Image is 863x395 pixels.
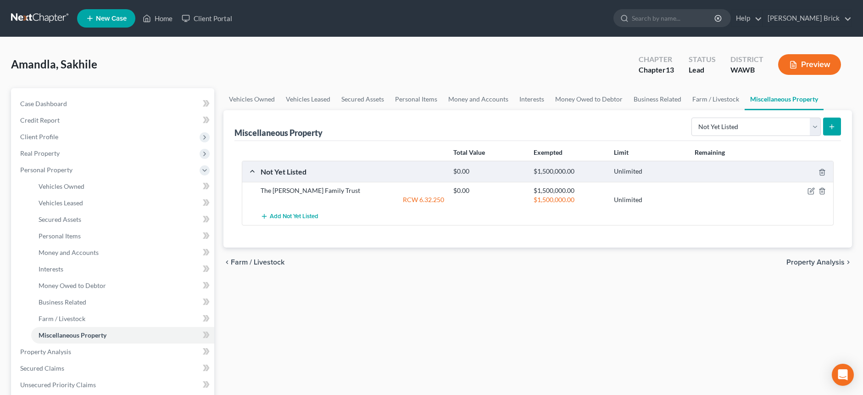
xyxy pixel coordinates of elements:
a: Case Dashboard [13,96,214,112]
span: Farm / Livestock [231,259,284,266]
div: Status [689,54,716,65]
span: Money Owed to Debtor [39,282,106,289]
div: $1,500,000.00 [529,195,609,204]
a: Secured Claims [13,360,214,377]
span: Client Profile [20,133,58,141]
span: Amandla, Sakhile [11,57,97,71]
a: Vehicles Leased [280,88,336,110]
div: $0.00 [449,167,529,176]
a: Money Owed to Debtor [31,277,214,294]
a: Client Portal [177,10,237,27]
strong: Limit [614,148,629,156]
a: Money Owed to Debtor [550,88,628,110]
div: $1,500,000.00 [529,186,609,195]
div: Miscellaneous Property [234,127,323,138]
a: Property Analysis [13,344,214,360]
strong: Remaining [695,148,725,156]
i: chevron_left [223,259,231,266]
a: Vehicles Owned [223,88,280,110]
strong: Exempted [534,148,562,156]
button: chevron_left Farm / Livestock [223,259,284,266]
a: Interests [514,88,550,110]
a: Credit Report [13,112,214,129]
span: Secured Assets [39,215,81,223]
span: Case Dashboard [20,100,67,107]
div: Chapter [639,65,674,75]
button: Add Not Yet Listed [261,208,318,225]
a: Business Related [31,294,214,310]
div: $1,500,000.00 [529,167,609,176]
span: 13 [666,65,674,74]
input: Search by name... [632,10,716,27]
a: Interests [31,261,214,277]
span: Vehicles Leased [39,199,83,207]
div: Open Intercom Messenger [832,364,854,386]
a: Help [731,10,762,27]
div: Unlimited [609,195,690,204]
button: Property Analysis chevron_right [786,259,852,266]
span: Real Property [20,149,60,157]
a: Farm / Livestock [31,310,214,327]
span: Credit Report [20,116,60,124]
span: Farm / Livestock [39,315,85,322]
div: $0.00 [449,186,529,195]
button: Preview [778,54,841,75]
div: Not Yet Listed [256,167,449,176]
div: The [PERSON_NAME] Family Trust [256,186,449,195]
a: Secured Assets [31,211,214,228]
span: Personal Items [39,232,81,240]
a: Miscellaneous Property [31,327,214,344]
span: Vehicles Owned [39,182,84,190]
a: [PERSON_NAME] Brick [763,10,852,27]
div: Chapter [639,54,674,65]
span: New Case [96,15,127,22]
a: Personal Items [390,88,443,110]
a: Money and Accounts [31,244,214,261]
a: Vehicles Owned [31,178,214,195]
span: Personal Property [20,166,72,174]
a: Vehicles Leased [31,195,214,211]
div: Lead [689,65,716,75]
div: WAWB [730,65,763,75]
a: Personal Items [31,228,214,244]
div: Unlimited [609,167,690,176]
span: Unsecured Priority Claims [20,381,96,389]
span: Money and Accounts [39,248,99,256]
a: Secured Assets [336,88,390,110]
a: Business Related [628,88,687,110]
span: Interests [39,265,63,273]
a: Miscellaneous Property [745,88,824,110]
div: District [730,54,763,65]
a: Unsecured Priority Claims [13,377,214,393]
span: Secured Claims [20,364,64,372]
a: Home [138,10,177,27]
span: Add Not Yet Listed [270,213,318,220]
a: Farm / Livestock [687,88,745,110]
span: Business Related [39,298,86,306]
a: Money and Accounts [443,88,514,110]
strong: Total Value [453,148,485,156]
span: Miscellaneous Property [39,331,106,339]
span: Property Analysis [786,259,845,266]
span: Property Analysis [20,348,71,355]
div: RCW 6.32.250 [256,195,449,204]
i: chevron_right [845,259,852,266]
